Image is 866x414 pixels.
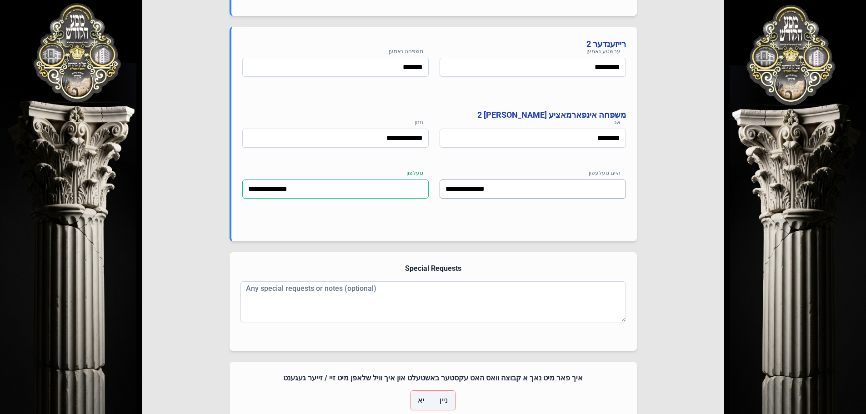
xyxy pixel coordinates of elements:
[240,373,626,384] h4: איך פאר מיט נאך א קבוצה וואס האט עקסטער באשטעלט און איך וויל שלאפן מיט זיי / זייער געגענט
[410,391,432,410] p-togglebutton: יא
[440,395,448,406] span: ניין
[242,38,626,50] h4: רייזענדער 2
[240,263,626,274] h4: Special Requests
[432,391,456,410] p-togglebutton: ניין
[242,109,626,121] h4: משפחה אינפארמאציע [PERSON_NAME] 2
[418,395,425,406] span: יא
